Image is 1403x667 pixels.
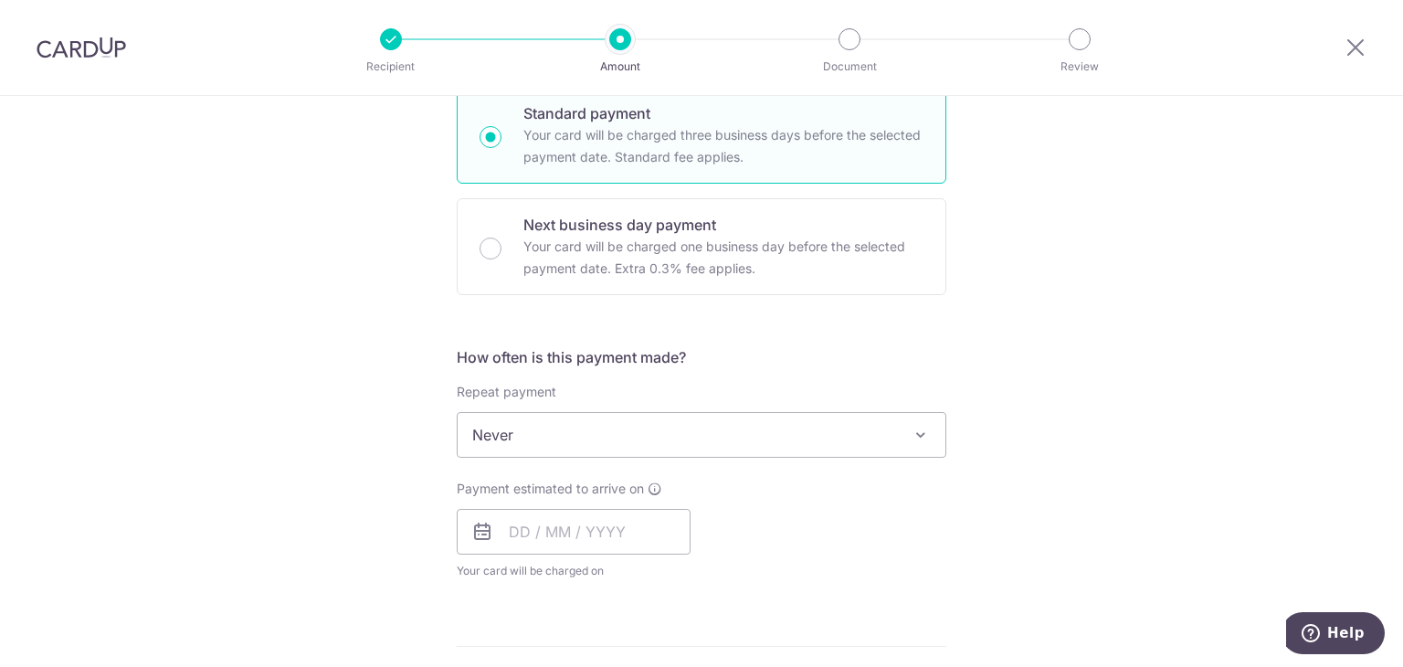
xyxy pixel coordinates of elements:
p: Your card will be charged one business day before the selected payment date. Extra 0.3% fee applies. [523,236,923,280]
iframe: Opens a widget where you can find more information [1286,612,1385,658]
label: Repeat payment [457,383,556,401]
p: Review [1012,58,1147,76]
span: Never [458,413,945,457]
p: Recipient [323,58,459,76]
img: CardUp [37,37,126,58]
span: Payment estimated to arrive on [457,480,644,498]
input: DD / MM / YYYY [457,509,691,555]
p: Standard payment [523,102,923,124]
p: Your card will be charged three business days before the selected payment date. Standard fee appl... [523,124,923,168]
h5: How often is this payment made? [457,346,946,368]
span: Never [457,412,946,458]
p: Document [782,58,917,76]
span: Your card will be charged on [457,562,691,580]
p: Amount [553,58,688,76]
p: Next business day payment [523,214,923,236]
